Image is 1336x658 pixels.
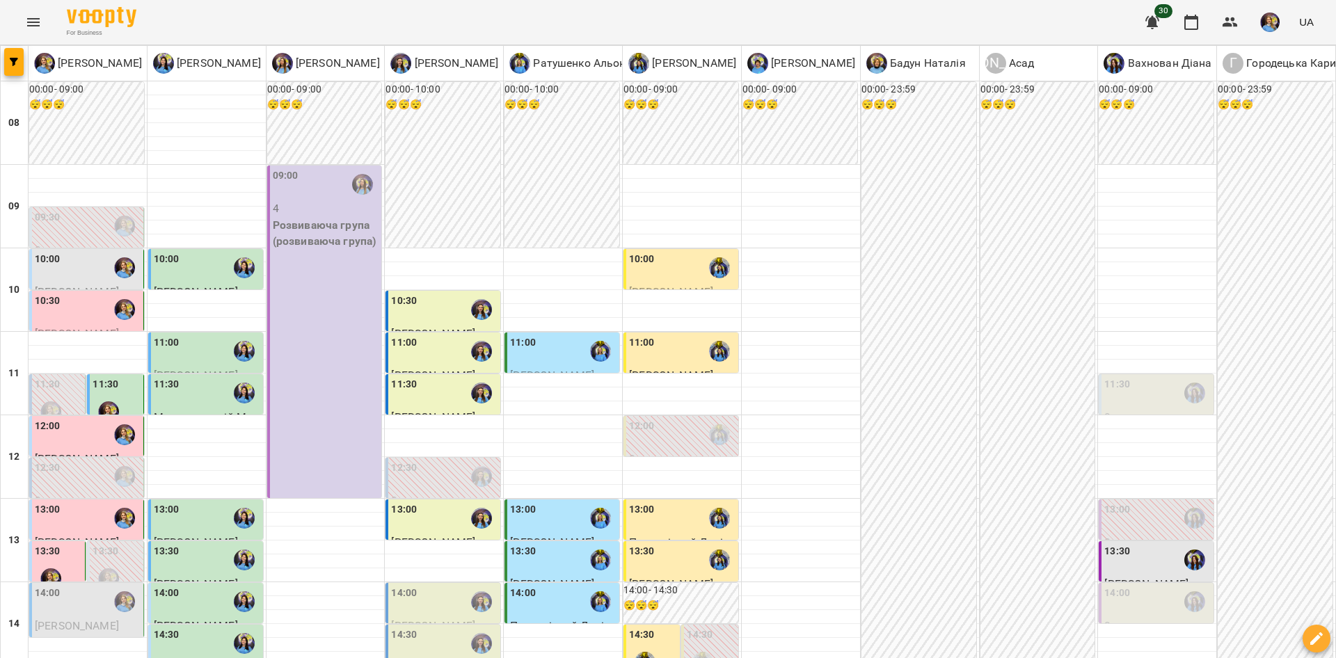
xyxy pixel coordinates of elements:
[114,591,135,612] div: Позднякова Анастасія
[1223,53,1243,74] div: Г
[273,168,299,184] label: 09:00
[1184,591,1205,612] div: Вахнован Діана
[1104,618,1211,634] p: 0
[35,210,61,225] label: 09:30
[887,55,966,72] p: Бадун Наталія
[93,544,118,559] label: 13:30
[35,536,119,549] span: [PERSON_NAME]
[154,627,180,643] label: 14:30
[590,508,611,529] div: Ратушенко Альона
[98,401,119,422] img: Позднякова Анастасія
[530,55,633,72] p: Ратушенко Альона
[391,369,475,382] span: [PERSON_NAME]
[391,410,475,424] span: [PERSON_NAME]
[1104,577,1188,591] span: [PERSON_NAME]
[629,252,655,267] label: 10:00
[35,252,61,267] label: 10:00
[154,410,259,440] span: Монзолевській Матвій
[709,424,730,445] img: Свириденко Аня
[154,502,180,517] label: 13:00
[985,53,1035,74] div: Асад
[67,29,136,38] span: For Business
[352,174,373,195] img: Казимирів Тетяна
[114,508,135,529] img: Позднякова Анастасія
[40,401,61,422] div: Позднякова Анастасія
[590,341,611,362] img: Ратушенко Альона
[623,598,738,613] h6: 😴😴😴
[234,341,255,362] img: Базілєва Катерина
[8,616,19,632] h6: 14
[1218,82,1333,97] h6: 00:00 - 23:59
[590,591,611,612] img: Ратушенко Альона
[629,502,655,517] label: 13:00
[649,55,736,72] p: [PERSON_NAME]
[1184,549,1205,570] div: Вахнован Діана
[623,97,738,113] h6: 😴😴😴
[510,544,536,559] label: 13:30
[709,549,730,570] div: Свириденко Аня
[40,568,61,589] div: Позднякова Анастасія
[114,299,135,320] div: Позднякова Анастасія
[293,55,380,72] p: [PERSON_NAME]
[1104,502,1130,517] label: 13:00
[154,586,180,601] label: 14:00
[623,82,738,97] h6: 00:00 - 09:00
[234,633,255,654] img: Базілєва Катерина
[391,619,475,632] span: [PERSON_NAME]
[471,299,492,320] div: Ігнатенко Оксана
[510,536,594,549] span: [PERSON_NAME]
[154,285,238,298] span: [PERSON_NAME]
[8,366,19,381] h6: 11
[590,549,611,570] img: Ратушенко Альона
[154,369,238,382] span: [PERSON_NAME]
[35,294,61,309] label: 10:30
[629,419,655,434] label: 12:00
[471,633,492,654] img: Ігнатенко Оксана
[1104,377,1130,392] label: 11:30
[35,544,61,559] label: 13:30
[629,536,735,565] span: Празднічний Даніель
[1104,544,1130,559] label: 13:30
[385,82,500,97] h6: 00:00 - 10:00
[153,53,261,74] a: Б [PERSON_NAME]
[272,53,293,74] img: К
[1099,82,1214,97] h6: 00:00 - 09:00
[411,55,498,72] p: [PERSON_NAME]
[1184,383,1205,403] div: Вахнован Діана
[114,216,135,236] div: Позднякова Анастасія
[17,6,50,39] button: Menu
[153,53,261,74] div: Базілєва Катерина
[980,97,1095,113] h6: 😴😴😴
[471,508,492,529] img: Ігнатенко Оксана
[629,285,713,298] span: [PERSON_NAME]
[509,53,530,74] img: Р
[629,451,735,467] p: 0
[35,242,141,259] p: 0
[1099,97,1214,113] h6: 😴😴😴
[768,55,855,72] p: [PERSON_NAME]
[391,294,417,309] label: 10:30
[629,544,655,559] label: 13:30
[391,586,417,601] label: 14:00
[1184,508,1205,529] div: Вахнован Діана
[34,53,142,74] a: П [PERSON_NAME]
[98,568,119,589] img: Позднякова Анастасія
[709,257,730,278] img: Свириденко Аня
[471,383,492,403] img: Ігнатенко Оксана
[234,549,255,570] img: Базілєва Катерина
[1104,409,1211,426] p: 0
[1260,13,1280,32] img: 6b085e1eb0905a9723a04dd44c3bb19c.jpg
[114,466,135,487] img: Позднякова Анастасія
[471,591,492,612] img: Ігнатенко Оксана
[114,257,135,278] img: Позднякова Анастасія
[510,577,594,591] span: [PERSON_NAME]
[234,591,255,612] img: Базілєва Катерина
[471,466,492,487] div: Ігнатенко Оксана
